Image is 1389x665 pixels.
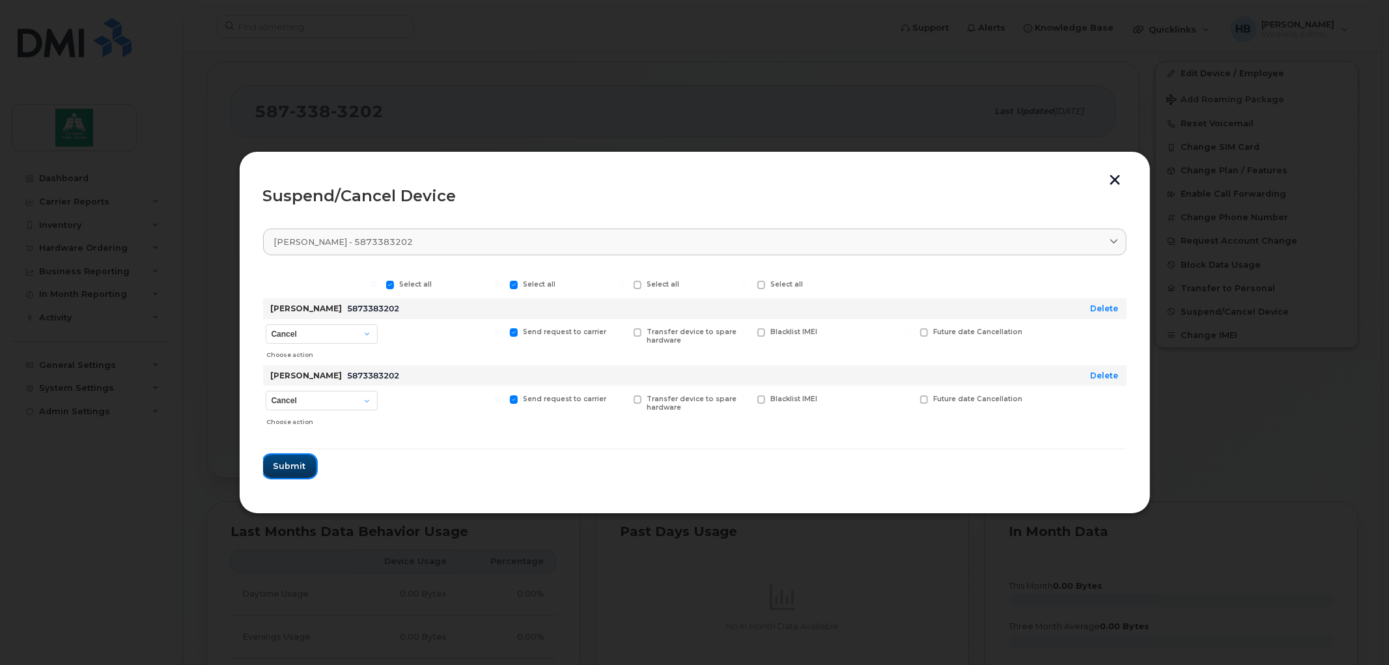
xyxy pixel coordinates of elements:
input: Send request to carrier [494,395,501,402]
a: [PERSON_NAME] - 5873383202 [263,229,1127,255]
input: Transfer device to spare hardware [618,395,624,402]
span: Transfer device to spare hardware [647,328,737,345]
span: 5873383202 [348,304,400,313]
input: Blacklist IMEI [742,328,748,335]
span: Select all [647,280,679,289]
strong: [PERSON_NAME] [271,371,343,380]
span: Future date Cancellation [933,395,1022,403]
div: Choose action [266,345,377,360]
input: Future date Cancellation [905,328,911,335]
span: Send request to carrier [523,395,606,403]
div: Choose action [266,412,377,427]
input: Select all [742,281,748,287]
input: Select all [494,281,501,287]
div: Suspend/Cancel Device [263,188,1127,204]
input: Select all [618,281,624,287]
span: 5873383202 [348,371,400,380]
span: Select all [399,280,432,289]
span: Select all [523,280,555,289]
span: Future date Cancellation [933,328,1022,336]
input: Select all [371,281,377,287]
button: Submit [263,455,316,478]
span: Select all [770,280,803,289]
span: Blacklist IMEI [770,395,817,403]
input: Blacklist IMEI [742,395,748,402]
span: Transfer device to spare hardware [647,395,737,412]
span: [PERSON_NAME] - 5873383202 [274,236,414,248]
span: Submit [274,460,306,472]
input: Send request to carrier [494,328,501,335]
span: Send request to carrier [523,328,606,336]
a: Delete [1091,371,1119,380]
input: Transfer device to spare hardware [618,328,624,335]
span: Blacklist IMEI [770,328,817,336]
strong: [PERSON_NAME] [271,304,343,313]
input: Future date Cancellation [905,395,911,402]
a: Delete [1091,304,1119,313]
